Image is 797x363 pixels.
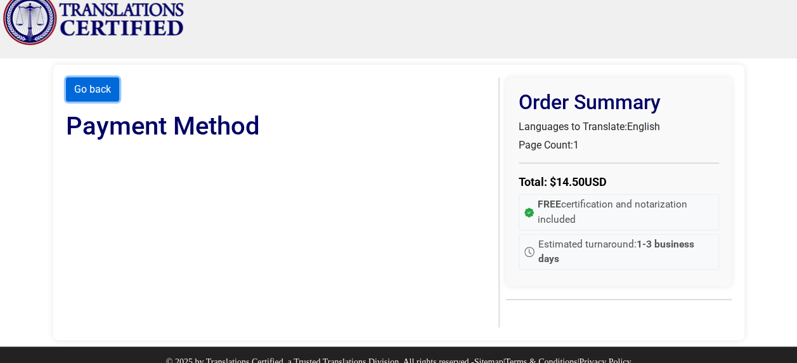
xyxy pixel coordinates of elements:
[573,139,579,151] span: 1
[519,138,719,153] p: Page Count:
[519,90,719,114] h2: Order Summary
[66,77,119,102] button: Go back to previous step
[538,237,713,267] span: Estimated turnaround:
[556,175,585,188] span: 14.50
[66,177,493,323] iframe: PayPal
[519,173,719,190] p: Total: $ USD
[519,119,719,135] p: Languages to Translate:
[627,121,660,133] span: English
[66,111,493,142] h1: Payment Method
[538,197,713,227] span: certification and notarization included
[538,199,561,210] strong: FREE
